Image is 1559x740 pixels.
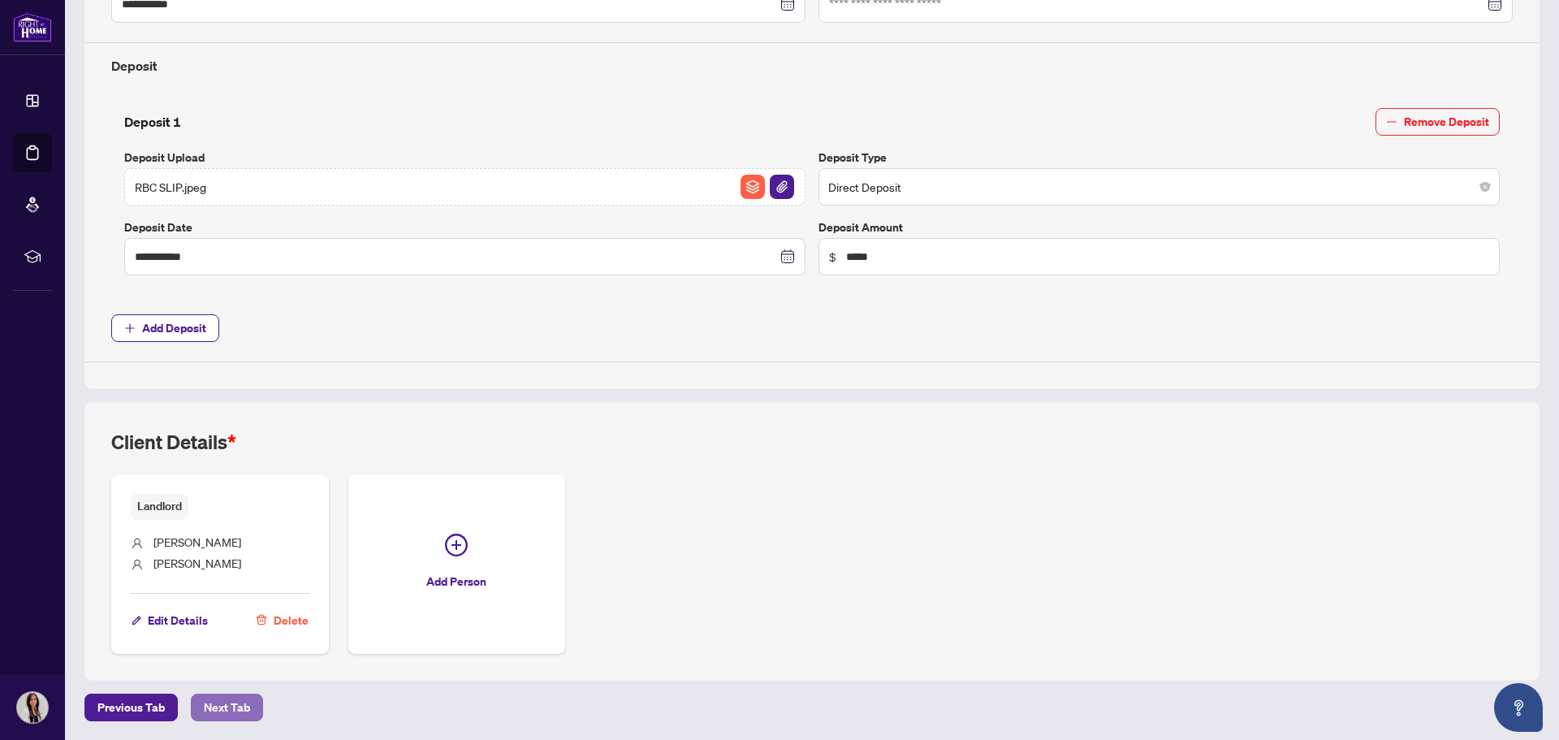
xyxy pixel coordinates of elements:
span: Previous Tab [97,695,165,721]
span: Edit Details [148,608,208,634]
button: Edit Details [131,607,209,634]
img: Profile Icon [17,692,48,723]
span: close-circle [1480,182,1490,192]
span: Add Person [426,569,486,595]
img: logo [13,12,52,42]
label: Deposit Date [124,219,805,236]
h2: Client Details [111,429,236,455]
span: [PERSON_NAME] [153,556,241,570]
span: Direct Deposit [828,171,1490,202]
span: plus-circle [445,534,468,556]
button: Add Deposit [111,314,219,342]
span: Add Deposit [142,315,206,341]
span: Next Tab [204,695,250,721]
label: Deposit Upload [124,149,805,167]
img: File Attachement [770,175,794,199]
button: Add Person [348,474,566,653]
label: Deposit Amount [818,219,1500,236]
span: RBC SLIP.jpegFile ArchiveFile Attachement [124,168,805,206]
button: Delete [255,607,309,634]
button: Open asap [1494,683,1543,732]
span: Delete [274,608,309,634]
h4: Deposit 1 [124,112,181,132]
button: Remove Deposit [1375,108,1500,136]
span: RBC SLIP.jpeg [135,178,206,196]
span: minus [1386,116,1397,128]
img: File Archive [741,175,765,199]
button: File Attachement [769,174,795,200]
span: [PERSON_NAME] [153,534,241,549]
span: Remove Deposit [1404,109,1489,135]
h4: Deposit [111,56,1513,76]
button: Previous Tab [84,694,178,721]
span: Landlord [131,494,188,519]
span: plus [124,322,136,334]
button: File Archive [740,174,766,200]
span: $ [829,248,836,266]
button: Next Tab [191,694,263,721]
label: Deposit Type [818,149,1500,167]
